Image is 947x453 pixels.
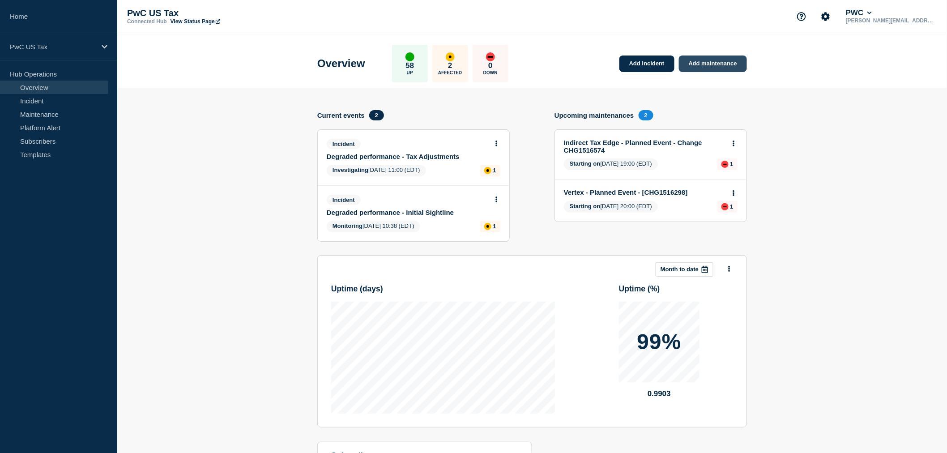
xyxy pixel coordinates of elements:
[555,111,634,119] h4: Upcoming maintenances
[792,7,811,26] button: Support
[486,52,495,61] div: down
[619,284,733,294] h3: Uptime ( % )
[493,223,496,230] p: 1
[844,17,937,24] p: [PERSON_NAME][EMAIL_ADDRESS][PERSON_NAME][DOMAIN_NAME]
[327,209,488,216] a: Degraded performance - Initial Sightline
[327,165,426,176] span: [DATE] 11:00 (EDT)
[661,266,699,273] p: Month to date
[721,203,729,210] div: down
[564,201,658,213] span: [DATE] 20:00 (EDT)
[637,331,681,353] p: 99%
[484,223,491,230] div: affected
[448,61,452,70] p: 2
[333,222,363,229] span: Monitoring
[327,153,488,160] a: Degraded performance - Tax Adjustments
[483,70,498,75] p: Down
[721,161,729,168] div: down
[564,158,658,170] span: [DATE] 19:00 (EDT)
[488,61,492,70] p: 0
[564,139,725,154] a: Indirect Tax Edge - Planned Event - Change CHG1516574
[570,203,601,209] span: Starting on
[564,188,725,196] a: Vertex - Planned Event - [CHG1516298]
[730,203,734,210] p: 1
[10,43,96,51] p: PwC US Tax
[730,161,734,167] p: 1
[619,389,700,398] p: 0.9903
[331,284,555,294] h3: Uptime ( days )
[639,110,653,120] span: 2
[327,139,361,149] span: Incident
[405,52,414,61] div: up
[405,61,414,70] p: 58
[656,262,713,277] button: Month to date
[484,167,491,174] div: affected
[407,70,413,75] p: Up
[317,57,365,70] h1: Overview
[619,56,674,72] a: Add incident
[446,52,455,61] div: affected
[438,70,462,75] p: Affected
[844,9,874,17] button: PWC
[816,7,835,26] button: Account settings
[327,221,420,232] span: [DATE] 10:38 (EDT)
[171,18,220,25] a: View Status Page
[317,111,365,119] h4: Current events
[679,56,747,72] a: Add maintenance
[570,160,601,167] span: Starting on
[127,8,306,18] p: PwC US Tax
[369,110,384,120] span: 2
[127,18,167,25] p: Connected Hub
[327,195,361,205] span: Incident
[493,167,496,174] p: 1
[333,167,368,173] span: Investigating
